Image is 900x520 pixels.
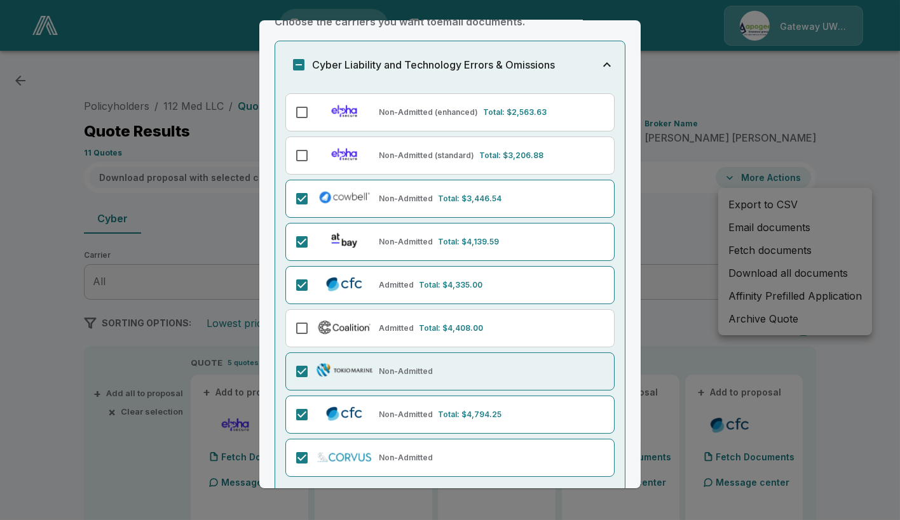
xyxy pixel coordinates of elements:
[285,266,615,304] div: CFC (Admitted)AdmittedTotal: $4,335.00
[379,150,474,161] p: Non-Admitted (standard)
[315,448,374,465] img: Corvus Cyber (Non-Admitted)
[275,13,625,30] h6: Choose the carriers you want to email documents .
[275,41,625,88] button: Cyber Liability and Technology Errors & Omissions
[379,452,433,463] p: Non-Admitted
[285,137,615,175] div: Elpha (Non-Admitted) StandardNon-Admitted (standard)Total: $3,206.88
[419,323,483,334] p: Total: $4,408.00
[419,279,482,291] p: Total: $4,335.00
[315,145,374,163] img: Elpha (Non-Admitted) Standard
[315,404,374,422] img: CFC Cyber (Non-Admitted)
[379,409,433,420] p: Non-Admitted
[315,361,374,379] img: Tokio Marine TMHCC (Non-Admitted)
[312,56,555,74] h6: Cyber Liability and Technology Errors & Omissions
[285,396,615,434] div: CFC Cyber (Non-Admitted)Non-AdmittedTotal: $4,794.25
[379,323,414,334] p: Admitted
[379,107,478,118] p: Non-Admitted (enhanced)
[315,102,374,120] img: Elpha (Non-Admitted) Enhanced
[315,189,374,206] img: Cowbell (Non-Admitted)
[438,193,501,204] p: Total: $3,446.54
[479,150,543,161] p: Total: $3,206.88
[483,107,547,118] p: Total: $2,563.63
[379,279,414,291] p: Admitted
[285,93,615,131] div: Elpha (Non-Admitted) EnhancedNon-Admitted (enhanced)Total: $2,563.63
[379,236,433,248] p: Non-Admitted
[379,193,433,204] p: Non-Admitted
[438,236,499,248] p: Total: $4,139.59
[438,409,501,420] p: Total: $4,794.25
[315,318,374,336] img: Coalition (Admitted)
[285,352,615,390] div: Tokio Marine TMHCC (Non-Admitted)Non-Admitted
[285,439,615,477] div: Corvus Cyber (Non-Admitted)Non-Admitted
[285,309,615,347] div: Coalition (Admitted)AdmittedTotal: $4,408.00
[315,275,374,293] img: CFC (Admitted)
[315,232,374,250] img: At-Bay (Non-Admitted)
[285,223,615,261] div: At-Bay (Non-Admitted)Non-AdmittedTotal: $4,139.59
[379,366,433,377] p: Non-Admitted
[285,180,615,218] div: Cowbell (Non-Admitted)Non-AdmittedTotal: $3,446.54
